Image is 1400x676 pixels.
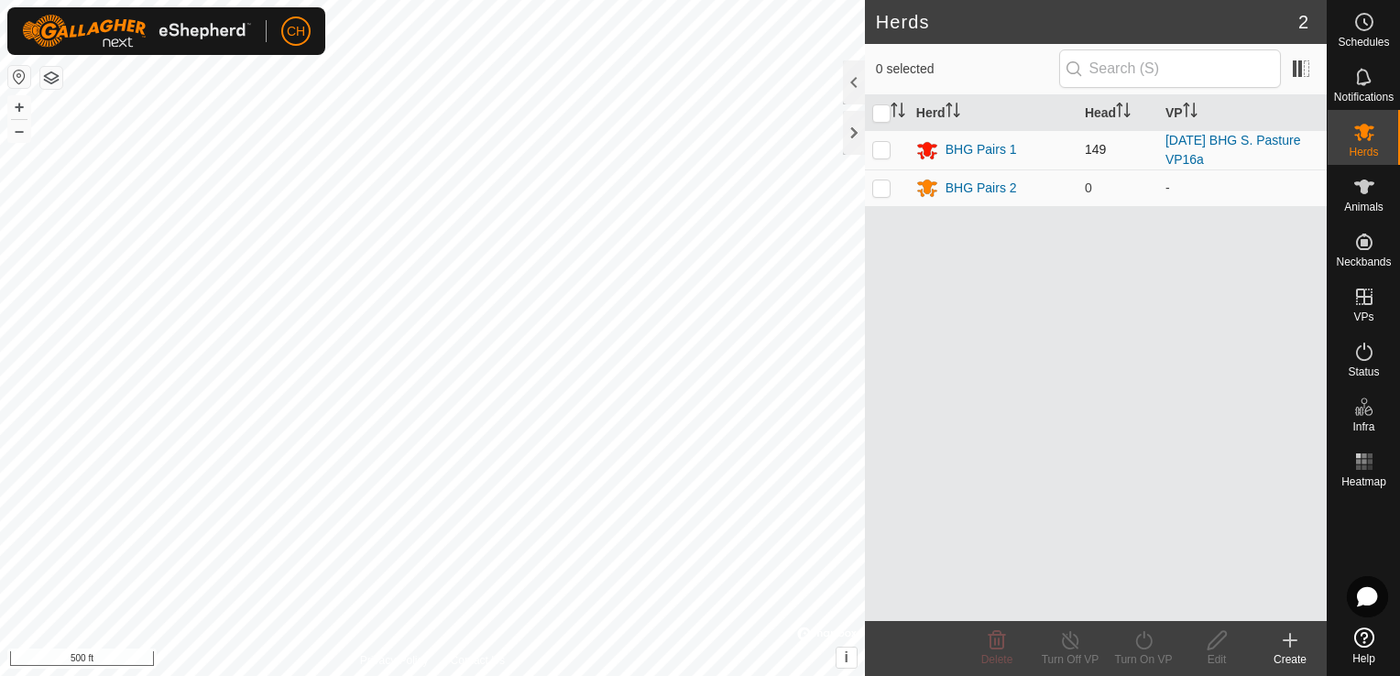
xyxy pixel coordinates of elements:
span: CH [287,22,305,41]
th: Herd [909,95,1077,131]
span: Herds [1349,147,1378,158]
span: 0 [1085,180,1092,195]
span: Delete [981,653,1013,666]
button: Map Layers [40,67,62,89]
a: Privacy Policy [360,652,429,669]
div: BHG Pairs 1 [946,140,1017,159]
button: – [8,120,30,142]
button: i [837,648,857,668]
div: Create [1253,651,1327,668]
p-sorticon: Activate to sort [946,105,960,120]
div: Turn Off VP [1034,651,1107,668]
div: Edit [1180,651,1253,668]
th: VP [1158,95,1327,131]
span: 149 [1085,142,1106,157]
a: Help [1328,620,1400,671]
span: 0 selected [876,60,1059,79]
span: VPs [1353,311,1373,322]
img: Gallagher Logo [22,15,251,48]
td: - [1158,169,1327,206]
span: Heatmap [1341,476,1386,487]
p-sorticon: Activate to sort [1183,105,1198,120]
th: Head [1077,95,1158,131]
span: i [845,649,848,665]
span: Help [1352,653,1375,664]
p-sorticon: Activate to sort [1116,105,1131,120]
input: Search (S) [1059,49,1281,88]
h2: Herds [876,11,1298,33]
span: Infra [1352,421,1374,432]
div: BHG Pairs 2 [946,179,1017,198]
span: Status [1348,366,1379,377]
span: Animals [1344,202,1384,213]
span: 2 [1298,8,1308,36]
span: Neckbands [1336,256,1391,267]
p-sorticon: Activate to sort [891,105,905,120]
button: + [8,96,30,118]
a: Contact Us [451,652,505,669]
button: Reset Map [8,66,30,88]
a: [DATE] BHG S. Pasture VP16a [1165,133,1301,167]
div: Turn On VP [1107,651,1180,668]
span: Schedules [1338,37,1389,48]
span: Notifications [1334,92,1394,103]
